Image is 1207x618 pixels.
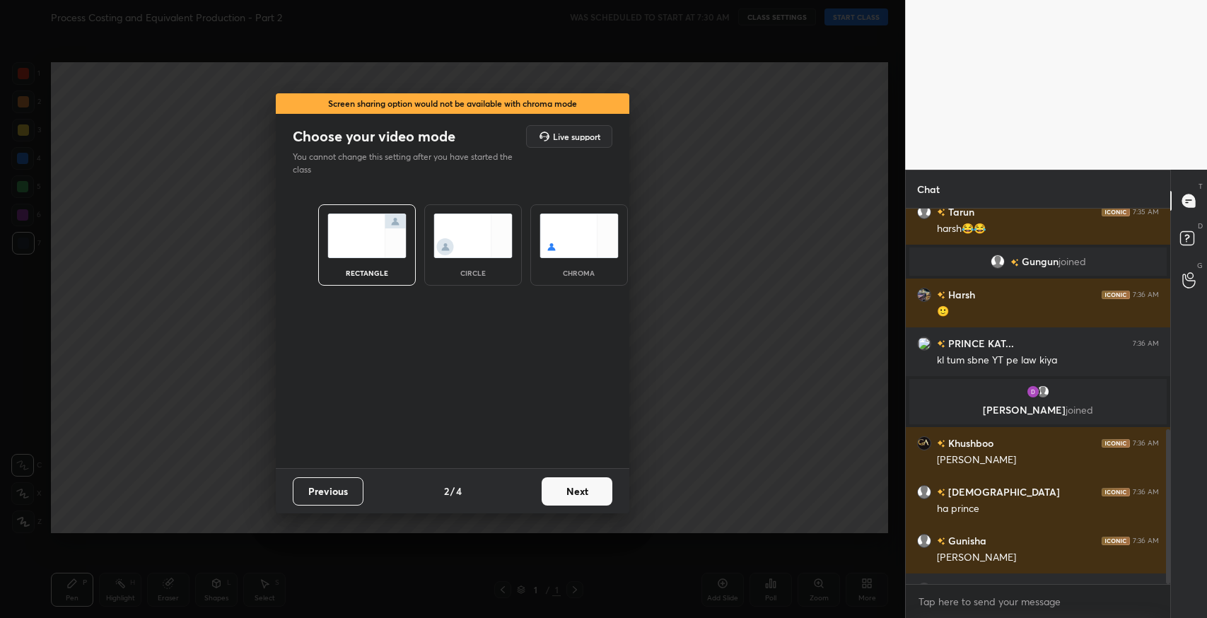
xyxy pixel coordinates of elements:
img: no-rating-badge.077c3623.svg [937,537,945,545]
img: 1b35794731b84562a3a543853852d57b.jpg [917,288,931,302]
img: iconic-dark.1390631f.png [1102,488,1130,496]
h6: Khushboo [945,436,993,450]
div: 7:36 AM [1133,291,1159,299]
h5: Live support [553,132,600,141]
p: [PERSON_NAME] [918,404,1158,416]
h6: PRINCE KAT... [945,582,1014,597]
p: You cannot change this setting after you have started the class [293,151,522,176]
img: iconic-dark.1390631f.png [1102,291,1130,299]
div: kl tum sbne YT pe law kiya [937,354,1159,368]
img: chromaScreenIcon.c19ab0a0.svg [540,214,619,258]
h2: Choose your video mode [293,127,455,146]
div: 7:36 AM [1133,339,1159,348]
div: grid [906,209,1170,584]
img: no-rating-badge.077c3623.svg [937,209,945,216]
img: default.png [1036,385,1050,399]
img: default.png [917,485,931,499]
span: Gungun [1022,256,1059,267]
div: ha prince [937,502,1159,516]
img: default.png [917,205,931,219]
p: Chat [906,170,951,208]
div: chroma [551,269,607,276]
span: joined [1066,403,1093,416]
h6: Gunisha [945,533,986,548]
span: joined [1059,256,1086,267]
p: D [1198,221,1203,231]
img: e2180b1c6f514c2a83fe3315d36bd866.jpg [917,436,931,450]
img: no-rating-badge.077c3623.svg [1010,259,1019,267]
img: no-rating-badge.077c3623.svg [937,489,945,496]
button: Next [542,477,612,506]
div: 7:35 AM [1133,208,1159,216]
img: no-rating-badge.077c3623.svg [937,440,945,448]
img: circleScreenIcon.acc0effb.svg [433,214,513,258]
div: 🙂 [937,305,1159,319]
div: 7:36 AM [1133,439,1159,448]
p: T [1199,181,1203,192]
img: c08b2e86ed96480682cd234fe9b60c6e.34428418_3 [1026,385,1040,399]
img: no-rating-badge.077c3623.svg [937,291,945,299]
h6: [DEMOGRAPHIC_DATA] [945,484,1060,499]
img: normalScreenIcon.ae25ed63.svg [327,214,407,258]
img: 3 [917,337,931,351]
div: harsh😂😂 [937,222,1159,236]
img: no-rating-badge.077c3623.svg [937,340,945,348]
h4: 2 [444,484,449,499]
img: default.png [991,255,1005,269]
div: [PERSON_NAME] [937,453,1159,467]
div: Screen sharing option would not be available with chroma mode [276,93,629,114]
img: iconic-dark.1390631f.png [1102,439,1130,448]
div: 7:36 AM [1133,537,1159,545]
img: default.png [917,534,931,548]
h4: 4 [456,484,462,499]
div: 7:36 AM [1133,488,1159,496]
h6: PRINCE KAT... [945,336,1014,351]
h4: / [450,484,455,499]
p: G [1197,260,1203,271]
h6: Harsh [945,287,975,302]
div: [PERSON_NAME] [937,551,1159,565]
img: iconic-dark.1390631f.png [1102,537,1130,545]
img: iconic-dark.1390631f.png [1102,208,1130,216]
div: rectangle [339,269,395,276]
div: circle [445,269,501,276]
h6: Tarun [945,204,974,219]
button: Previous [293,477,363,506]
